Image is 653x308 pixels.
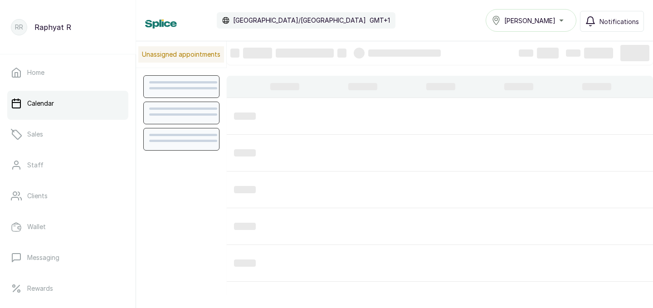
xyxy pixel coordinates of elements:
a: Home [7,60,128,85]
p: Raphyat R [34,22,71,33]
p: GMT+1 [370,16,390,25]
span: [PERSON_NAME] [504,16,556,25]
p: Wallet [27,222,46,231]
p: Staff [27,161,44,170]
p: Calendar [27,99,54,108]
a: Rewards [7,276,128,301]
button: [PERSON_NAME] [486,9,576,32]
a: Clients [7,183,128,209]
p: Rewards [27,284,53,293]
p: Sales [27,130,43,139]
button: Notifications [580,11,644,32]
a: Sales [7,122,128,147]
p: Messaging [27,253,59,262]
p: Home [27,68,44,77]
p: [GEOGRAPHIC_DATA]/[GEOGRAPHIC_DATA] [233,16,366,25]
a: Messaging [7,245,128,270]
a: Calendar [7,91,128,116]
span: Notifications [599,17,639,26]
p: Clients [27,191,48,200]
p: Unassigned appointments [138,46,224,63]
p: RR [15,23,23,32]
a: Wallet [7,214,128,240]
a: Staff [7,152,128,178]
